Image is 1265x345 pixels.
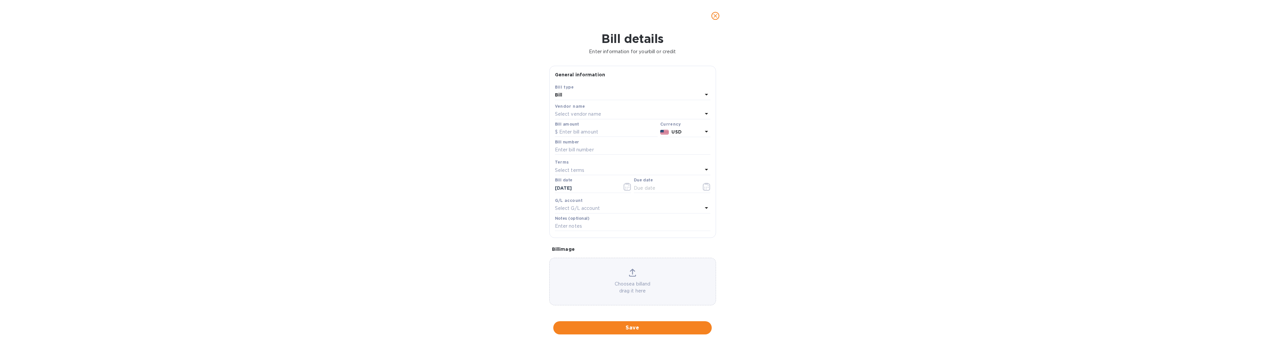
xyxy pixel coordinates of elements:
[550,281,716,294] p: Choose a bill and drag it here
[671,129,681,134] b: USD
[555,85,574,90] b: Bill type
[552,246,713,252] p: Bill image
[555,167,585,174] p: Select terms
[555,183,617,193] input: Select date
[555,104,585,109] b: Vendor name
[634,183,696,193] input: Due date
[555,122,579,126] label: Bill amount
[1232,313,1265,345] iframe: Chat Widget
[555,92,563,97] b: Bill
[555,140,579,144] label: Bill number
[555,72,605,77] b: General information
[555,221,710,231] input: Enter notes
[5,32,1260,46] h1: Bill details
[634,178,653,182] label: Due date
[553,321,712,334] button: Save
[555,198,583,203] b: G/L account
[555,178,572,182] label: Bill date
[555,145,710,155] input: Enter bill number
[5,48,1260,55] p: Enter information for your bill or credit
[555,216,590,220] label: Notes (optional)
[660,122,681,127] b: Currency
[555,205,600,212] p: Select G/L account
[660,130,669,134] img: USD
[555,127,658,137] input: $ Enter bill amount
[559,324,706,332] span: Save
[555,160,569,165] b: Terms
[555,111,601,118] p: Select vendor name
[707,8,723,24] button: close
